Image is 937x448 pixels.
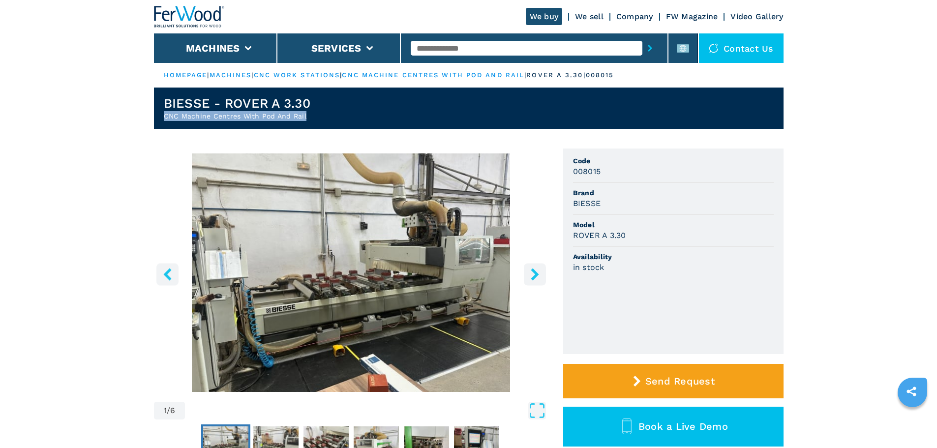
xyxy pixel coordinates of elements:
span: Book a Live Demo [638,420,728,432]
button: Send Request [563,364,784,398]
a: Video Gallery [730,12,783,21]
span: | [207,71,209,79]
a: cnc work stations [254,71,340,79]
button: left-button [156,263,179,285]
a: Company [616,12,653,21]
span: | [524,71,526,79]
span: | [251,71,253,79]
p: 008015 [586,71,614,80]
span: 6 [170,407,175,415]
h3: 008015 [573,166,601,177]
a: HOMEPAGE [164,71,208,79]
a: machines [210,71,252,79]
span: Model [573,220,774,230]
span: Code [573,156,774,166]
span: Send Request [645,375,715,387]
img: Contact us [709,43,719,53]
a: We sell [575,12,604,21]
span: | [340,71,342,79]
h2: CNC Machine Centres With Pod And Rail [164,111,310,121]
button: Services [311,42,362,54]
div: Go to Slide 1 [154,153,548,392]
img: CNC Machine Centres With Pod And Rail BIESSE ROVER A 3.30 [154,153,548,392]
a: sharethis [899,379,924,404]
p: rover a 3.30 | [526,71,585,80]
h3: in stock [573,262,605,273]
span: / [167,407,170,415]
h1: BIESSE - ROVER A 3.30 [164,95,310,111]
a: FW Magazine [666,12,718,21]
span: 1 [164,407,167,415]
div: Contact us [699,33,784,63]
h3: BIESSE [573,198,601,209]
button: Open Fullscreen [187,402,545,419]
img: Ferwood [154,6,225,28]
a: cnc machine centres with pod and rail [342,71,524,79]
span: Availability [573,252,774,262]
button: Machines [186,42,240,54]
button: Book a Live Demo [563,407,784,447]
iframe: Chat [895,404,930,441]
h3: ROVER A 3.30 [573,230,626,241]
a: We buy [526,8,563,25]
button: submit-button [642,37,658,60]
button: right-button [524,263,546,285]
span: Brand [573,188,774,198]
